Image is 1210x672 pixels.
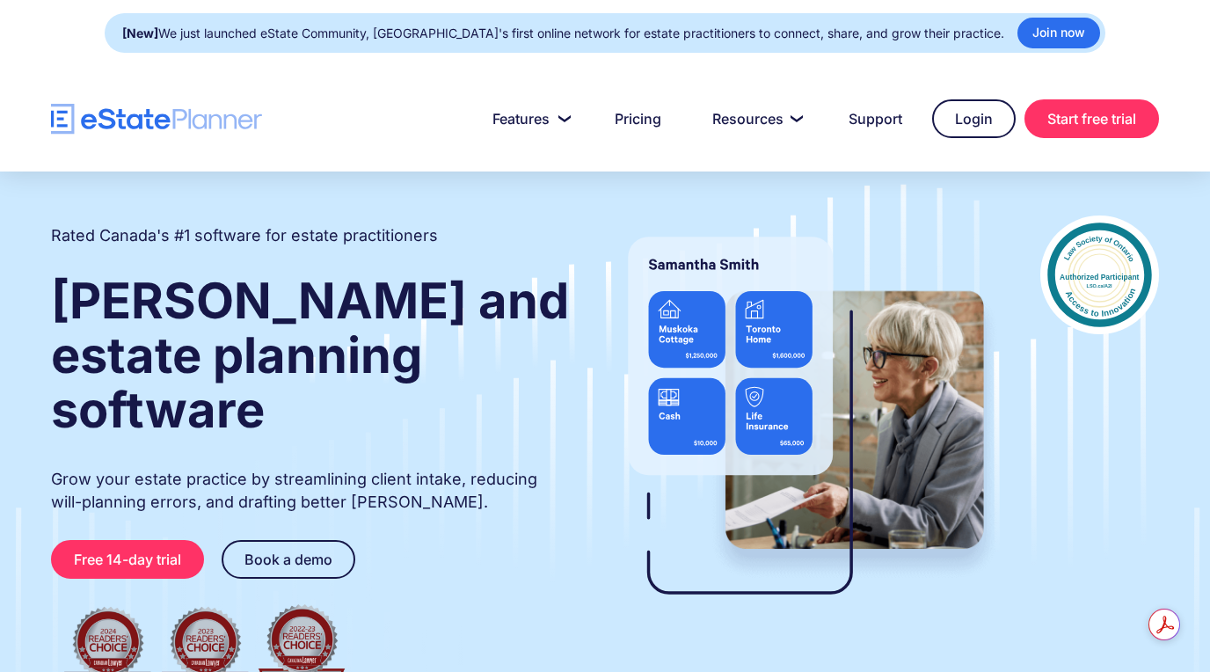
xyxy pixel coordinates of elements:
a: Book a demo [222,540,355,579]
img: estate planner showing wills to their clients, using eState Planner, a leading estate planning so... [607,215,1005,629]
a: Login [932,99,1016,138]
a: Free 14-day trial [51,540,204,579]
a: Start free trial [1024,99,1159,138]
a: Join now [1017,18,1100,48]
a: Resources [691,101,819,136]
h2: Rated Canada's #1 software for estate practitioners [51,224,438,247]
strong: [PERSON_NAME] and estate planning software [51,271,569,440]
div: We just launched eState Community, [GEOGRAPHIC_DATA]'s first online network for estate practition... [122,21,1004,46]
p: Grow your estate practice by streamlining client intake, reducing will-planning errors, and draft... [51,468,572,514]
strong: [New] [122,26,158,40]
a: Features [471,101,585,136]
a: home [51,104,262,135]
a: Pricing [594,101,682,136]
a: Support [827,101,923,136]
